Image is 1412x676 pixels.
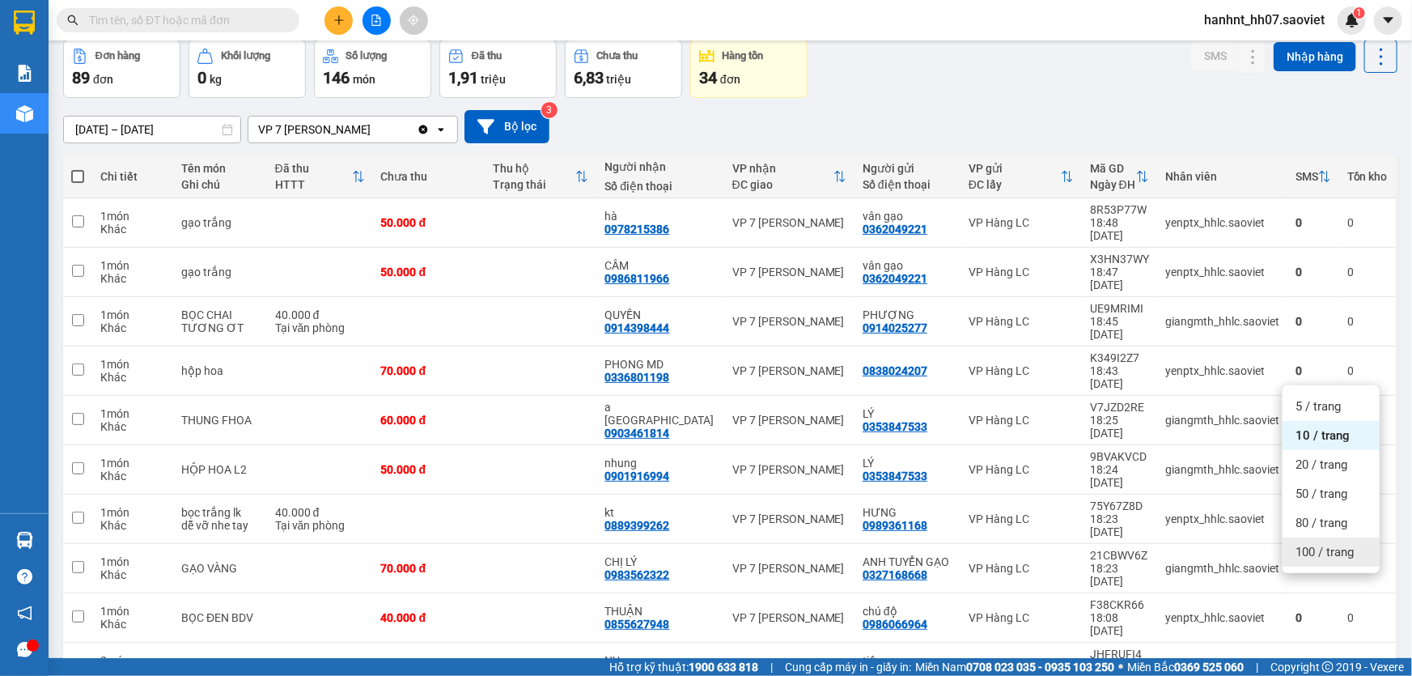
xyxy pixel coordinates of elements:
div: chú độ [863,605,952,618]
span: triệu [606,73,631,86]
div: 18:47 [DATE] [1090,266,1149,291]
div: SMS [1295,170,1318,183]
div: VP 7 [PERSON_NAME] [732,562,846,575]
span: search [67,15,78,26]
div: LÝ [863,457,952,470]
div: VP Hàng LC [969,562,1074,575]
div: Chưa thu [381,170,477,183]
div: 0353847533 [863,420,927,433]
span: caret-down [1381,13,1396,28]
div: 0838024207 [863,364,927,377]
input: Select a date range. [64,117,240,142]
div: 50.000 đ [381,463,477,476]
div: 0353847533 [863,470,927,483]
span: ⚪️ [1118,664,1123,670]
div: 1 món [100,555,165,568]
span: message [17,642,32,657]
div: VP Hàng LC [969,364,1074,377]
div: yenptx_hhlc.saoviet [1165,512,1279,525]
div: V7JZD2RE [1090,401,1149,414]
div: 18:48 [DATE] [1090,216,1149,242]
button: Hàng tồn34đơn [690,40,808,98]
div: 18:25 [DATE] [1090,414,1149,440]
span: triệu [481,73,506,86]
div: Thu hộ [493,162,575,175]
div: Khác [100,519,165,532]
div: yenptx_hhlc.saoviet [1165,216,1279,229]
th: Toggle SortBy [1287,155,1339,198]
div: 40.000 đ [275,506,365,519]
span: 34 [699,68,717,87]
div: Khác [100,272,165,285]
span: 6,83 [574,68,604,87]
span: Miền Bắc [1127,658,1244,676]
div: 70.000 đ [381,562,477,575]
div: 0983562322 [604,568,669,581]
strong: 1900 633 818 [689,661,758,674]
div: 50.000 đ [381,216,477,229]
div: Khác [100,420,165,433]
div: Trạng thái [493,178,575,191]
th: Toggle SortBy [485,155,596,198]
div: Khối lượng [221,50,270,62]
div: 1 món [100,605,165,618]
div: 0327168668 [863,568,927,581]
sup: 1 [1354,7,1365,19]
div: VP 7 [PERSON_NAME] [732,315,846,328]
img: icon-new-feature [1345,13,1359,28]
div: 0362049221 [863,223,927,236]
div: QUYỀN [604,308,715,321]
div: X3HN37WY [1090,253,1149,266]
button: SMS [1191,41,1240,70]
div: VP nhận [732,162,833,175]
svg: open [435,123,447,136]
div: JHFRUFI4 [1090,648,1149,661]
div: VP 7 [PERSON_NAME] [732,512,846,525]
div: 75Y67Z8D [1090,500,1149,512]
div: 0914398444 [604,321,669,334]
div: 0978215386 [604,223,669,236]
th: Toggle SortBy [724,155,854,198]
div: Tồn kho [1347,170,1388,183]
div: VP 7 [PERSON_NAME] [732,611,846,624]
span: 89 [72,68,90,87]
div: a ĐỨC [604,401,715,427]
input: Tìm tên, số ĐT hoặc mã đơn [89,11,280,29]
div: ANH TUYỂN GẠO [863,555,952,568]
div: vân gạo [863,210,952,223]
div: 0 [1295,216,1331,229]
span: đơn [720,73,740,86]
span: 5 / trang [1295,398,1341,415]
div: HỘP HOA L2 [181,463,259,476]
div: F38CKR66 [1090,598,1149,611]
div: Đã thu [275,162,352,175]
div: UE9MRIMI [1090,302,1149,315]
div: Số lượng [346,50,388,62]
div: tiệp [863,654,952,667]
div: giangmth_hhlc.saoviet [1165,562,1279,575]
span: | [770,658,773,676]
div: VP Hàng LC [969,216,1074,229]
div: nhung [604,457,715,470]
div: 2 món [100,654,165,667]
div: giangmth_hhlc.saoviet [1165,463,1279,476]
img: solution-icon [16,65,33,82]
span: món [353,73,375,86]
span: question-circle [17,569,32,585]
div: dễ vỡ nhe tay [181,519,259,532]
span: 80 / trang [1295,515,1347,531]
div: LÝ [863,407,952,420]
div: VP 7 [PERSON_NAME] [732,414,846,427]
div: Số điện thoại [863,178,952,191]
div: 50.000 đ [381,266,477,278]
div: 1 món [100,259,165,272]
div: HTTT [275,178,352,191]
button: caret-down [1374,6,1402,35]
span: 20 / trang [1295,457,1347,473]
div: Hàng tồn [723,50,764,62]
div: THUNG FHOA [181,414,259,427]
span: 10 / trang [1295,427,1350,444]
button: Nhập hàng [1274,42,1356,71]
img: logo-vxr [14,11,35,35]
div: BỌC ĐEN BDV [181,611,259,624]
